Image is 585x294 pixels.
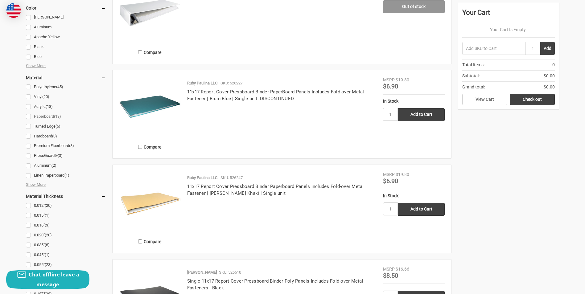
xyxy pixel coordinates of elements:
a: 0.020" [26,231,106,239]
a: Turned Edge [26,122,106,131]
div: MSRP [383,171,395,178]
p: [PERSON_NAME] [187,269,217,276]
button: Chat offline leave a message [6,270,89,289]
p: SKU: 526227 [220,80,243,86]
p: Your Cart Is Empty. [462,27,555,33]
label: Compare [119,47,181,57]
input: Compare [138,239,142,243]
a: Vinyl [26,93,106,101]
a: 11x17 Report Cover Pressboard Binder Paperboard Panels includes Fold-over Metal Fastener | [PERSO... [187,184,364,196]
span: (3) [52,134,57,138]
span: Show More [26,182,46,188]
span: (20) [45,233,52,237]
span: (6) [56,124,60,129]
input: Compare [138,145,142,149]
span: $19.80 [396,172,409,177]
input: Add to Cart [398,203,445,216]
span: (1) [45,213,50,218]
span: Total Items: [462,62,484,68]
p: SKU: 526510 [219,269,241,276]
a: 0.012" [26,202,106,210]
img: 11x17 Report Cover Pressboard Binder Paperboard Panels includes Fold-over Metal Fastener | Woffor... [119,171,181,233]
a: Polyethylene [26,83,106,91]
span: $8.50 [383,272,398,279]
input: Compare [138,50,142,54]
span: (3) [45,223,50,227]
span: (1) [64,173,69,178]
span: (1) [45,252,50,257]
span: (45) [56,84,63,89]
h5: Color [26,4,106,12]
a: 0.016" [26,221,106,230]
a: Out of stock [383,0,445,13]
a: [PERSON_NAME] [26,13,106,22]
img: 11x17 Report Cover Pressboard Binder PaperBoard Panels includes Fold-over Metal Fastener | Bruin ... [119,77,181,138]
span: (13) [54,114,61,119]
a: 0.045" [26,251,106,259]
span: Subtotal: [462,73,480,79]
div: In Stock [383,98,445,104]
span: (8) [45,243,50,247]
a: Premium Fiberboard [26,142,106,150]
a: 11x17 Report Cover Pressboard Binder PaperBoard Panels includes Fold-over Metal Fastener | Bruin ... [187,89,364,102]
span: (3) [58,153,63,158]
span: $0.00 [544,84,555,90]
span: (18) [46,104,53,109]
span: (20) [42,94,49,99]
span: (2) [51,163,56,168]
span: $19.80 [396,77,409,82]
p: Ruby Paulina LLC. [187,175,218,181]
span: (3) [69,143,74,148]
span: Grand total: [462,84,485,90]
img: duty and tax information for United States [6,3,21,18]
a: Check out [510,94,555,105]
h5: Material Thickness [26,193,106,200]
span: Chat offline leave a message [29,271,79,288]
div: MSRP [383,266,395,272]
div: Your Cart [462,7,555,22]
input: Add to Cart [398,108,445,121]
a: 0.015" [26,211,106,220]
a: PressGuard® [26,152,106,160]
a: Paperboard [26,112,106,121]
label: Compare [119,236,181,247]
h5: Material [26,74,106,81]
a: 0.035" [26,241,106,249]
span: $0.00 [544,73,555,79]
a: Hardboard [26,132,106,141]
p: Ruby Paulina LLC. [187,80,218,86]
a: Linen Paperboard [26,171,106,180]
a: View Cart [462,94,507,105]
input: Add SKU to Cart [462,42,525,55]
span: Show More [26,63,46,69]
a: Aluminum [26,161,106,170]
a: Blue [26,53,106,61]
a: 0.055" [26,261,106,269]
span: $6.90 [383,83,398,90]
button: Add [540,42,555,55]
a: Single 11x17 Report Cover Pressboard Binder Poly Panels Includes Fold-over Metal Fasteners | Black [187,278,363,291]
a: Apache Yellow [26,33,106,41]
span: (20) [45,203,52,208]
span: $16.66 [396,267,409,272]
div: MSRP [383,77,395,83]
span: (23) [45,262,52,267]
span: 0 [552,62,555,68]
label: Compare [119,142,181,152]
a: Aluminum [26,23,106,31]
div: In Stock [383,193,445,199]
p: SKU: 526247 [220,175,243,181]
span: $6.90 [383,177,398,185]
a: Black [26,43,106,51]
a: Acrylic [26,103,106,111]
